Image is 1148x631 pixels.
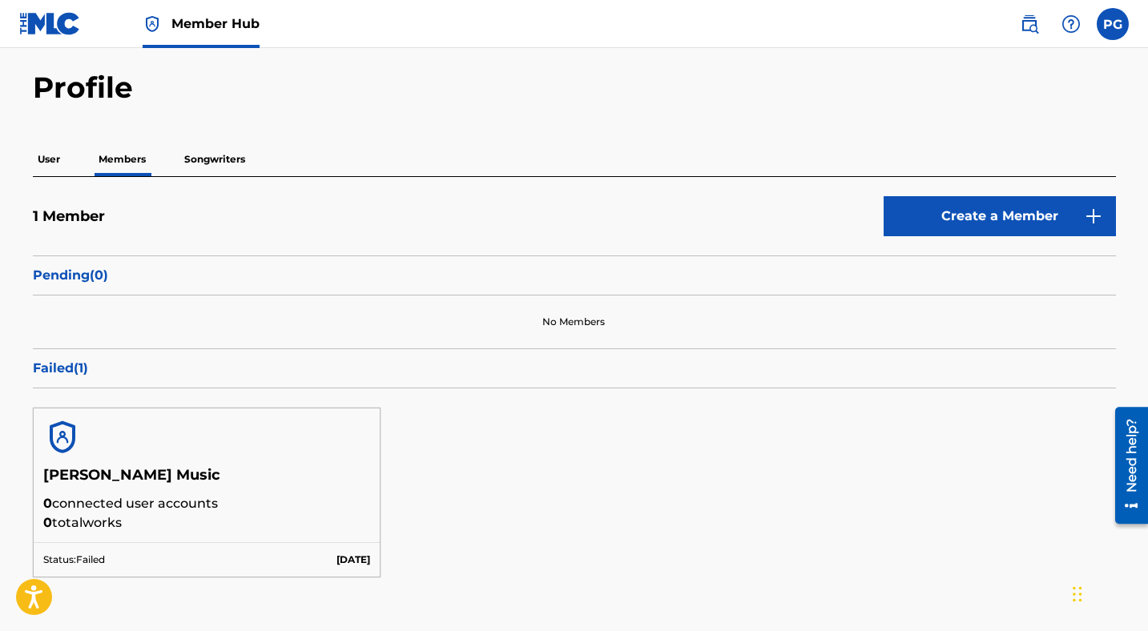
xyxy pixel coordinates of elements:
[1055,8,1087,40] div: Help
[143,14,162,34] img: Top Rightsholder
[33,207,105,226] h5: 1 Member
[1013,8,1045,40] a: Public Search
[43,496,52,511] span: 0
[542,315,605,329] p: No Members
[43,513,371,533] p: total works
[1068,554,1148,631] iframe: Chat Widget
[1073,570,1082,618] div: Drag
[19,12,81,35] img: MLC Logo
[1097,8,1129,40] div: User Menu
[43,418,82,456] img: account
[94,143,151,176] p: Members
[43,515,52,530] span: 0
[33,143,65,176] p: User
[43,494,371,513] p: connected user accounts
[43,553,105,567] p: Status: Failed
[1084,207,1103,226] img: 9d2ae6d4665cec9f34b9.svg
[33,266,1116,285] p: Pending ( 0 )
[33,70,1116,106] h2: Profile
[336,553,370,567] p: [DATE]
[1103,401,1148,530] iframe: Resource Center
[171,14,260,33] span: Member Hub
[1061,14,1081,34] img: help
[179,143,250,176] p: Songwriters
[33,359,1116,378] p: Failed ( 1 )
[43,466,371,494] h5: [PERSON_NAME] Music
[884,196,1116,236] a: Create a Member
[1020,14,1039,34] img: search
